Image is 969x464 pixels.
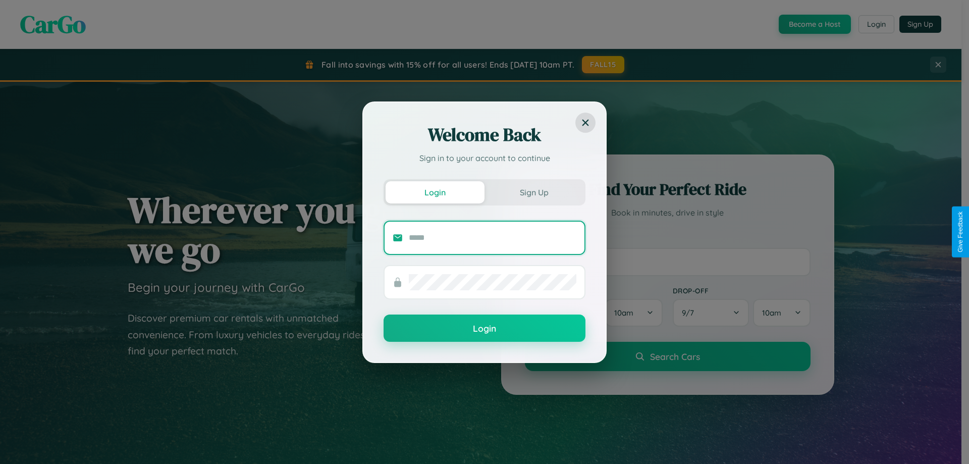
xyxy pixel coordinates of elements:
[384,123,585,147] h2: Welcome Back
[384,315,585,342] button: Login
[484,181,583,203] button: Sign Up
[384,152,585,164] p: Sign in to your account to continue
[957,212,964,252] div: Give Feedback
[386,181,484,203] button: Login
